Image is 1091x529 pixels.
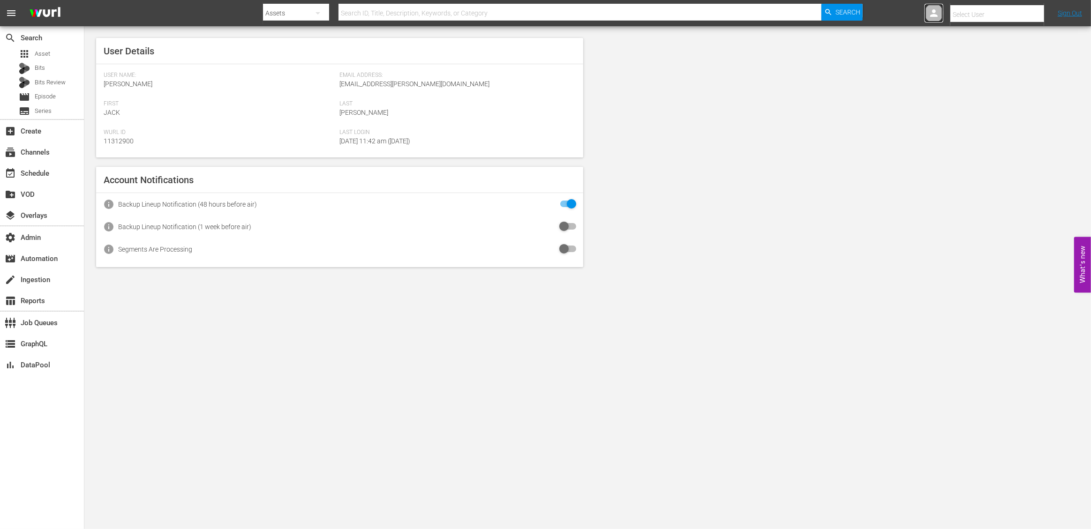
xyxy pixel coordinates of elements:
button: Search [821,4,863,21]
div: Segments Are Processing [118,246,192,253]
span: info [103,199,114,210]
span: GraphQL [5,338,16,350]
div: Bits [19,63,30,74]
span: [EMAIL_ADDRESS][PERSON_NAME][DOMAIN_NAME] [339,80,489,88]
span: Channels [5,147,16,158]
span: VOD [5,189,16,200]
span: [PERSON_NAME] [339,109,388,116]
span: Last Login [339,129,571,136]
span: Account Notifications [104,174,194,186]
span: Bits [35,63,45,73]
span: Bits Review [35,78,66,87]
span: Asset [35,49,50,59]
span: DataPool [5,359,16,371]
span: 11312900 [104,137,134,145]
span: [DATE] 11:42 am ([DATE]) [339,137,410,145]
span: Jack [104,109,120,116]
img: ans4CAIJ8jUAAAAAAAAAAAAAAAAAAAAAAAAgQb4GAAAAAAAAAAAAAAAAAAAAAAAAJMjXAAAAAAAAAAAAAAAAAAAAAAAAgAT5G... [23,2,68,24]
span: Asset [19,48,30,60]
span: User Name: [104,72,335,79]
span: Episode [19,91,30,103]
span: Overlays [5,210,16,221]
div: Bits Review [19,77,30,88]
span: Ingestion [5,274,16,285]
span: Search [5,32,16,44]
span: Series [19,105,30,117]
span: menu [6,7,17,19]
span: Email Address: [339,72,571,79]
span: First [104,100,335,108]
span: Admin [5,232,16,243]
div: Backup Lineup Notification (1 week before air) [118,223,251,231]
span: Job Queues [5,317,16,328]
span: Create [5,126,16,137]
span: Series [35,106,52,116]
span: Schedule [5,168,16,179]
span: Automation [5,253,16,264]
span: Search [835,4,860,21]
a: Sign Out [1058,9,1082,17]
div: Backup Lineup Notification (48 hours before air) [118,201,257,208]
span: Reports [5,295,16,306]
span: Last [339,100,571,108]
span: Wurl Id [104,129,335,136]
span: User Details [104,45,154,57]
span: Episode [35,92,56,101]
span: info [103,221,114,232]
span: info [103,244,114,255]
span: [PERSON_NAME] [104,80,152,88]
button: Open Feedback Widget [1074,237,1091,292]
